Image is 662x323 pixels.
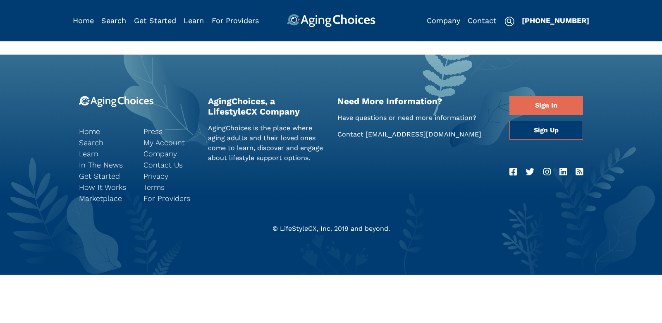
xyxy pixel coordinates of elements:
a: Instagram [543,165,551,179]
img: AgingChoices [287,14,375,27]
a: Terms [143,182,196,193]
a: [EMAIL_ADDRESS][DOMAIN_NAME] [366,130,481,138]
a: For Providers [212,16,259,25]
a: Facebook [509,165,517,179]
div: Popover trigger [101,14,126,27]
a: Twitter [526,165,534,179]
a: How It Works [79,182,131,193]
h2: AgingChoices, a LifestyleCX Company [208,96,325,117]
a: Company [143,148,196,159]
h2: Need More Information? [337,96,497,106]
a: [PHONE_NUMBER] [522,16,589,25]
a: Press [143,126,196,137]
p: Contact [337,129,497,139]
a: Home [73,16,94,25]
a: Company [427,16,460,25]
a: Privacy [143,170,196,182]
a: Search [79,137,131,148]
img: search-icon.svg [504,17,514,26]
a: Learn [79,148,131,159]
p: Have questions or need more information? [337,113,497,123]
a: In The News [79,159,131,170]
a: Sign Up [509,121,583,140]
a: For Providers [143,193,196,204]
a: Search [101,16,126,25]
a: Home [79,126,131,137]
a: LinkedIn [559,165,567,179]
a: Learn [184,16,204,25]
a: Get Started [79,170,131,182]
a: Marketplace [79,193,131,204]
a: My Account [143,137,196,148]
a: Sign In [509,96,583,115]
a: Contact [468,16,497,25]
a: Contact Us [143,159,196,170]
img: 9-logo.svg [79,96,154,107]
a: Get Started [134,16,176,25]
p: AgingChoices is the place where aging adults and their loved ones come to learn, discover and eng... [208,123,325,163]
a: RSS Feed [576,165,583,179]
div: © LifeStyleCX, Inc. 2019 and beyond. [73,224,590,234]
